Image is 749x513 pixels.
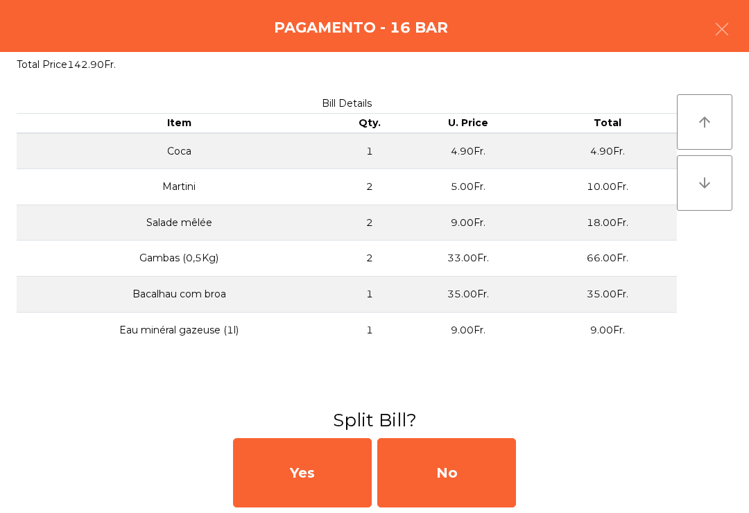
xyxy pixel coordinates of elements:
div: Yes [233,438,372,507]
h3: Split Bill? [10,408,739,433]
td: 35.00Fr. [398,277,537,313]
td: 1 [342,312,398,347]
td: 9.00Fr. [537,312,677,347]
td: Bacalhau com broa [17,277,342,313]
td: Salade mêlée [17,205,342,241]
button: arrow_upward [677,94,732,150]
span: Bill Details [322,97,372,110]
td: 5.00Fr. [398,169,537,205]
th: U. Price [398,114,537,133]
td: 2 [342,205,398,241]
span: 142.90Fr. [67,58,116,71]
div: No [377,438,516,507]
th: Total [537,114,677,133]
td: 1 [342,133,398,169]
i: arrow_downward [696,175,713,191]
th: Item [17,114,342,133]
td: 10.00Fr. [537,169,677,205]
td: 33.00Fr. [398,241,537,277]
td: Coca [17,133,342,169]
td: 4.90Fr. [537,133,677,169]
i: arrow_upward [696,114,713,130]
td: 9.00Fr. [398,205,537,241]
td: Eau minéral gazeuse (1l) [17,312,342,347]
td: 1 [342,277,398,313]
td: 9.00Fr. [398,312,537,347]
td: 66.00Fr. [537,241,677,277]
td: 2 [342,241,398,277]
td: 35.00Fr. [537,277,677,313]
h4: Pagamento - 16 BAR [274,17,448,38]
button: arrow_downward [677,155,732,211]
td: Martini [17,169,342,205]
td: Gambas (0,5Kg) [17,241,342,277]
span: Total Price [17,58,67,71]
th: Qty. [342,114,398,133]
td: 4.90Fr. [398,133,537,169]
td: 18.00Fr. [537,205,677,241]
td: 2 [342,169,398,205]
